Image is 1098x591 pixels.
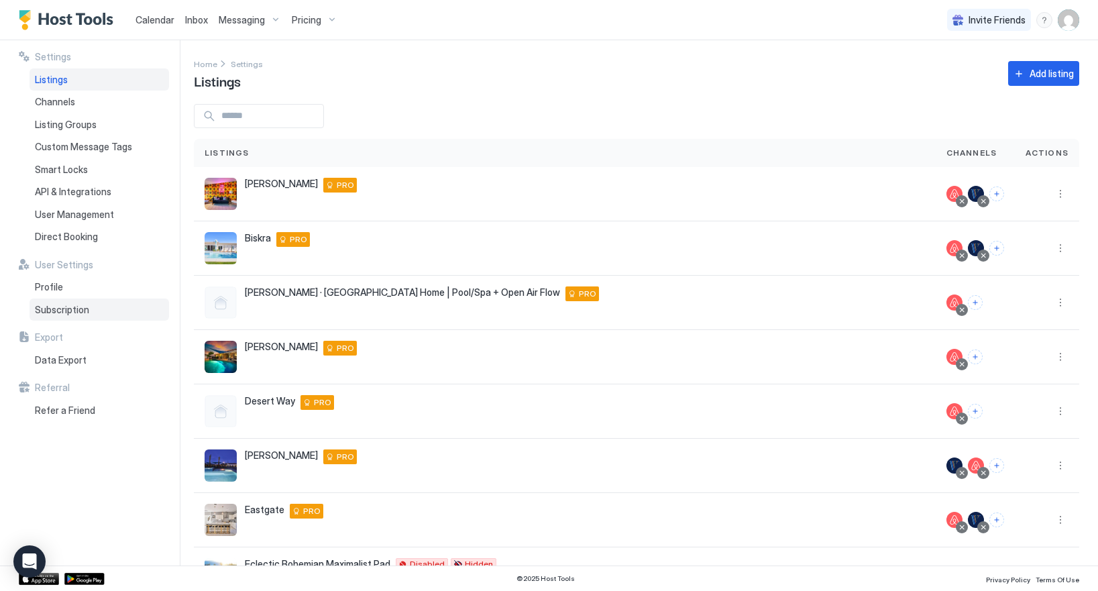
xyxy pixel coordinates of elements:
span: Data Export [35,354,87,366]
span: Settings [231,59,263,69]
span: User Management [35,209,114,221]
span: [PERSON_NAME] · [GEOGRAPHIC_DATA] Home | Pool/Spa + Open Air Flow [245,286,560,299]
div: listing image [205,232,237,264]
span: PRO [579,288,596,300]
button: Connect channels [968,350,983,364]
span: Desert Way [245,395,295,407]
div: menu [1052,512,1068,528]
button: More options [1052,186,1068,202]
a: Data Export [30,349,169,372]
div: listing image [205,504,237,536]
span: [PERSON_NAME] [245,341,318,353]
a: Direct Booking [30,225,169,248]
a: Profile [30,276,169,299]
span: Custom Message Tags [35,141,132,153]
span: Export [35,331,63,343]
button: Connect channels [989,186,1004,201]
a: API & Integrations [30,180,169,203]
button: Connect channels [989,513,1004,527]
button: Connect channels [989,458,1004,473]
div: Open Intercom Messenger [13,545,46,578]
span: API & Integrations [35,186,111,198]
div: listing image [205,449,237,482]
a: Privacy Policy [986,572,1030,586]
div: menu [1052,186,1068,202]
div: Add listing [1030,66,1074,80]
button: Connect channels [968,295,983,310]
a: Listing Groups [30,113,169,136]
span: Terms Of Use [1036,576,1079,584]
span: Smart Locks [35,164,88,176]
span: [PERSON_NAME] [245,178,318,190]
div: menu [1052,458,1068,474]
span: Eclectic Bohemian Maximalist Pad [245,558,390,570]
span: Direct Booking [35,231,98,243]
span: PRO [337,342,354,354]
span: Referral [35,382,70,394]
a: User Management [30,203,169,226]
span: Inbox [185,14,208,25]
span: Invite Friends [969,14,1026,26]
a: Host Tools Logo [19,10,119,30]
button: More options [1052,512,1068,528]
span: Home [194,59,217,69]
div: Breadcrumb [231,56,263,70]
span: PRO [290,233,307,246]
span: Messaging [219,14,265,26]
span: Privacy Policy [986,576,1030,584]
a: Refer a Friend [30,399,169,422]
button: More options [1052,458,1068,474]
div: listing image [205,341,237,373]
div: menu [1052,403,1068,419]
span: Listing Groups [35,119,97,131]
a: Subscription [30,299,169,321]
span: Settings [35,51,71,63]
a: App Store [19,573,59,585]
button: Add listing [1008,61,1079,86]
span: PRO [337,451,354,463]
button: Connect channels [968,404,983,419]
span: © 2025 Host Tools [516,574,575,583]
div: menu [1052,294,1068,311]
div: User profile [1058,9,1079,31]
a: Custom Message Tags [30,136,169,158]
div: menu [1052,240,1068,256]
span: User Settings [35,259,93,271]
div: menu [1052,349,1068,365]
span: Listings [194,70,241,91]
a: Inbox [185,13,208,27]
span: PRO [337,179,354,191]
a: Google Play Store [64,573,105,585]
a: Settings [231,56,263,70]
button: More options [1052,349,1068,365]
span: Eastgate [245,504,284,516]
a: Channels [30,91,169,113]
button: More options [1052,294,1068,311]
a: Terms Of Use [1036,572,1079,586]
input: Input Field [216,105,323,127]
span: Refer a Friend [35,405,95,417]
button: More options [1052,240,1068,256]
button: Connect channels [989,241,1004,256]
a: Listings [30,68,169,91]
span: PRO [314,396,331,409]
span: Pricing [292,14,321,26]
span: Calendar [135,14,174,25]
span: Channels [946,147,997,159]
span: [PERSON_NAME] [245,449,318,462]
span: Profile [35,281,63,293]
a: Home [194,56,217,70]
span: Subscription [35,304,89,316]
span: Listings [205,147,250,159]
div: listing image [205,178,237,210]
span: Actions [1026,147,1068,159]
div: Breadcrumb [194,56,217,70]
span: Biskra [245,232,271,244]
button: More options [1052,403,1068,419]
div: listing image [205,558,237,590]
a: Smart Locks [30,158,169,181]
span: Channels [35,96,75,108]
